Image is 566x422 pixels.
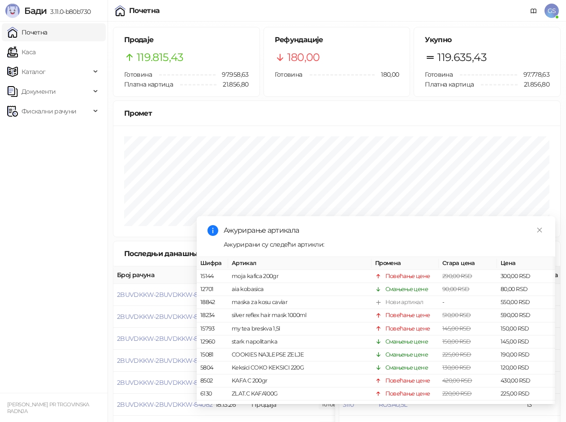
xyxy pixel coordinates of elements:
td: Keksici COKO KEKSICI 220G [228,361,372,374]
span: Документи [22,83,56,100]
div: Ажурирање артикала [224,225,544,236]
td: 12701 [197,283,228,296]
button: 2BUVDKKW-2BUVDKKW-84083 [117,378,212,387]
div: Последњи данашњи рачуни [124,248,243,259]
td: 300,00 RSD [497,270,555,283]
td: 550,00 RSD [497,296,555,309]
span: 145,00 RSD [442,325,471,331]
td: 15793 [197,322,228,335]
span: 2BUVDKKW-2BUVDKKW-84086 [117,313,213,321]
span: Готовина [275,70,302,78]
td: 150,00 RSD [497,322,555,335]
a: Close [535,225,544,235]
td: maska za kosu caviar [228,296,372,309]
span: GS [544,4,559,18]
span: 510,00 RSD [442,312,471,318]
th: Цена [497,257,555,270]
div: Повећање цене [385,389,430,398]
span: 97.958,63 [216,70,248,79]
img: Logo [5,4,20,18]
small: [PERSON_NAME] PR TRGOVINSKA RADNJA [7,401,89,414]
span: 150,00 RSD [442,338,471,345]
span: 21.856,80 [518,79,549,89]
th: Промена [372,257,439,270]
td: 145,00 RSD [497,335,555,348]
div: Повећање цене [385,272,430,281]
div: Нови артикал [385,298,423,307]
span: 180,00 [287,49,320,66]
span: 21.856,80 [216,79,248,89]
td: 80,00 RSD [497,283,555,296]
span: Бади [24,5,47,16]
td: 430,00 RSD [497,374,555,387]
span: 220,00 RSD [442,390,472,397]
td: moja kafica 200gr [228,270,372,283]
td: KAFA C 200gr [228,374,372,387]
span: 119.815,43 [137,49,184,66]
td: specijal yuhor [228,400,372,413]
div: Повећање цене [385,376,430,385]
th: Шифра [197,257,228,270]
span: Платна картица [124,80,173,88]
h5: Продаје [124,35,249,45]
span: 119.635,43 [437,49,487,66]
th: Број рачуна [113,266,212,284]
a: Каса [7,43,35,61]
a: Почетна [7,23,48,41]
span: 160,00 RSD [442,403,471,410]
span: 225,00 RSD [442,351,471,358]
span: 90,00 RSD [442,286,469,292]
th: Артикал [228,257,372,270]
span: 420,00 RSD [442,377,472,384]
td: 6130 [197,387,228,400]
button: 2BUVDKKW-2BUVDKKW-84087 [117,291,212,299]
h5: Рефундације [275,35,399,45]
td: 12960 [197,335,228,348]
span: 290,00 RSD [442,273,472,279]
span: 180,00 [375,70,399,79]
td: ZLAT.C KAFA100G [228,387,372,400]
th: Стара цена [439,257,497,270]
div: Смањење цене [385,285,428,294]
td: 590,00 RSD [497,309,555,322]
span: 97.778,63 [517,70,549,79]
td: silver reflex hair mask 1000ml [228,309,372,322]
td: 8502 [197,374,228,387]
span: Каталог [22,63,46,81]
td: 190,00 RSD [497,348,555,361]
span: 3.11.0-b80b730 [47,8,91,16]
h5: Укупно [425,35,549,45]
td: 18234 [197,309,228,322]
td: 18842 [197,296,228,309]
td: aia kobasica [228,283,372,296]
div: Повећање цене [385,402,430,411]
td: 15081 [197,348,228,361]
td: stark napolitanka [228,335,372,348]
span: Платна картица [425,80,474,88]
td: 14814 [197,400,228,413]
button: 2BUVDKKW-2BUVDKKW-84082 [117,400,212,409]
span: info-circle [207,225,218,236]
td: COOKIES NAJLEPSE ZELJE [228,348,372,361]
button: 2BUVDKKW-2BUVDKKW-84085 [117,335,212,343]
div: Смањење цене [385,350,428,359]
td: 175,00 RSD [497,400,555,413]
td: 15144 [197,270,228,283]
div: Промет [124,108,549,119]
span: Готовина [425,70,453,78]
div: Повећање цене [385,311,430,320]
td: my tea breskva 1,5l [228,322,372,335]
td: - [439,296,497,309]
a: Документација [527,4,541,18]
td: 5804 [197,361,228,374]
button: 2BUVDKKW-2BUVDKKW-84084 [117,357,213,365]
span: Готовина [124,70,152,78]
div: Смањење цене [385,363,428,372]
div: Почетна [129,7,160,14]
div: Ажурирани су следећи артикли: [224,239,544,249]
